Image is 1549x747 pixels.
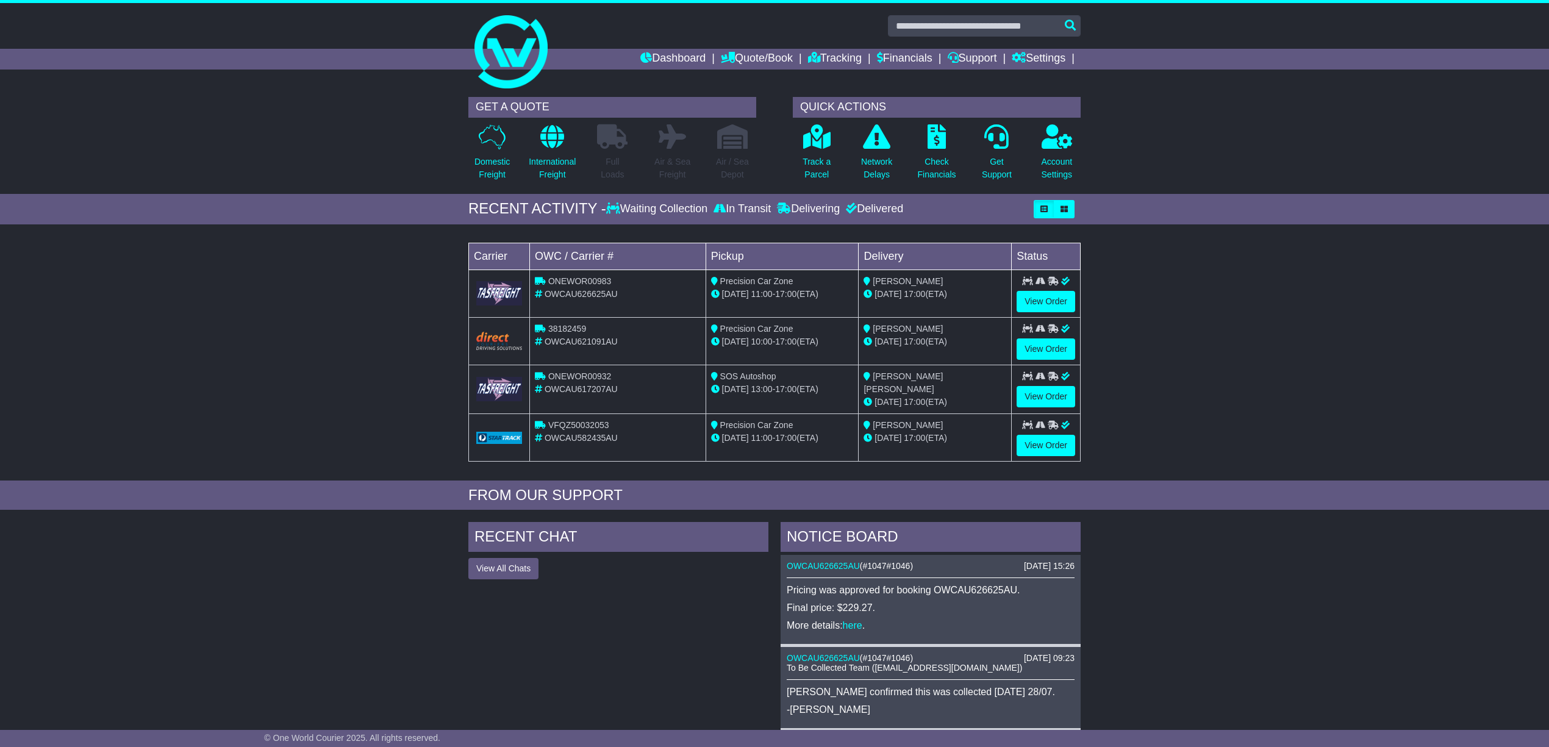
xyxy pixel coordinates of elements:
[859,243,1012,270] td: Delivery
[469,243,530,270] td: Carrier
[864,335,1006,348] div: (ETA)
[860,124,893,188] a: NetworkDelays
[1024,653,1075,663] div: [DATE] 09:23
[787,686,1075,698] p: [PERSON_NAME] confirmed this was collected [DATE] 28/07.
[875,337,901,346] span: [DATE]
[787,561,1075,571] div: ( )
[476,332,522,350] img: Direct.png
[775,337,796,346] span: 17:00
[722,337,749,346] span: [DATE]
[843,620,862,631] a: here
[720,324,793,334] span: Precision Car Zone
[917,124,957,188] a: CheckFinancials
[775,384,796,394] span: 17:00
[787,663,1022,673] span: To Be Collected Team ([EMAIL_ADDRESS][DOMAIN_NAME])
[476,432,522,444] img: GetCarrierServiceLogo
[720,371,776,381] span: SOS Autoshop
[711,383,854,396] div: - (ETA)
[775,289,796,299] span: 17:00
[711,432,854,445] div: - (ETA)
[751,433,773,443] span: 11:00
[264,733,440,743] span: © One World Courier 2025. All rights reserved.
[843,202,903,216] div: Delivered
[781,522,1081,555] div: NOTICE BOARD
[548,420,609,430] span: VFQZ50032053
[606,202,710,216] div: Waiting Collection
[787,561,860,571] a: OWCAU626625AU
[722,384,749,394] span: [DATE]
[545,289,618,299] span: OWCAU626625AU
[904,397,925,407] span: 17:00
[787,653,860,663] a: OWCAU626625AU
[751,384,773,394] span: 13:00
[545,337,618,346] span: OWCAU621091AU
[904,337,925,346] span: 17:00
[875,397,901,407] span: [DATE]
[904,433,925,443] span: 17:00
[864,288,1006,301] div: (ETA)
[722,289,749,299] span: [DATE]
[787,704,1075,715] p: -[PERSON_NAME]
[787,602,1075,613] p: Final price: $229.27.
[787,620,1075,631] p: More details: .
[654,155,690,181] p: Air & Sea Freight
[787,584,1075,596] p: Pricing was approved for booking OWCAU626625AU.
[474,155,510,181] p: Domestic Freight
[873,420,943,430] span: [PERSON_NAME]
[720,420,793,430] span: Precision Car Zone
[1042,155,1073,181] p: Account Settings
[1017,291,1075,312] a: View Order
[982,155,1012,181] p: Get Support
[640,49,706,70] a: Dashboard
[711,288,854,301] div: - (ETA)
[875,433,901,443] span: [DATE]
[1012,243,1081,270] td: Status
[468,487,1081,504] div: FROM OUR SUPPORT
[548,324,586,334] span: 38182459
[948,49,997,70] a: Support
[1017,338,1075,360] a: View Order
[861,155,892,181] p: Network Delays
[468,522,768,555] div: RECENT CHAT
[710,202,774,216] div: In Transit
[476,377,522,401] img: GetCarrierServiceLogo
[981,124,1012,188] a: GetSupport
[545,384,618,394] span: OWCAU617207AU
[775,433,796,443] span: 17:00
[468,200,606,218] div: RECENT ACTIVITY -
[545,433,618,443] span: OWCAU582435AU
[864,371,943,394] span: [PERSON_NAME] [PERSON_NAME]
[774,202,843,216] div: Delivering
[1024,561,1075,571] div: [DATE] 15:26
[1017,386,1075,407] a: View Order
[716,155,749,181] p: Air / Sea Depot
[706,243,859,270] td: Pickup
[548,276,611,286] span: ONEWOR00983
[476,281,522,305] img: GetCarrierServiceLogo
[468,97,756,118] div: GET A QUOTE
[530,243,706,270] td: OWC / Carrier #
[597,155,628,181] p: Full Loads
[793,97,1081,118] div: QUICK ACTIONS
[873,324,943,334] span: [PERSON_NAME]
[721,49,793,70] a: Quote/Book
[751,289,773,299] span: 11:00
[548,371,611,381] span: ONEWOR00932
[863,561,910,571] span: #1047#1046
[1041,124,1073,188] a: AccountSettings
[468,558,538,579] button: View All Chats
[875,289,901,299] span: [DATE]
[877,49,932,70] a: Financials
[863,653,910,663] span: #1047#1046
[474,124,510,188] a: DomesticFreight
[720,276,793,286] span: Precision Car Zone
[918,155,956,181] p: Check Financials
[864,432,1006,445] div: (ETA)
[751,337,773,346] span: 10:00
[711,335,854,348] div: - (ETA)
[808,49,862,70] a: Tracking
[1017,435,1075,456] a: View Order
[802,124,831,188] a: Track aParcel
[864,396,1006,409] div: (ETA)
[904,289,925,299] span: 17:00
